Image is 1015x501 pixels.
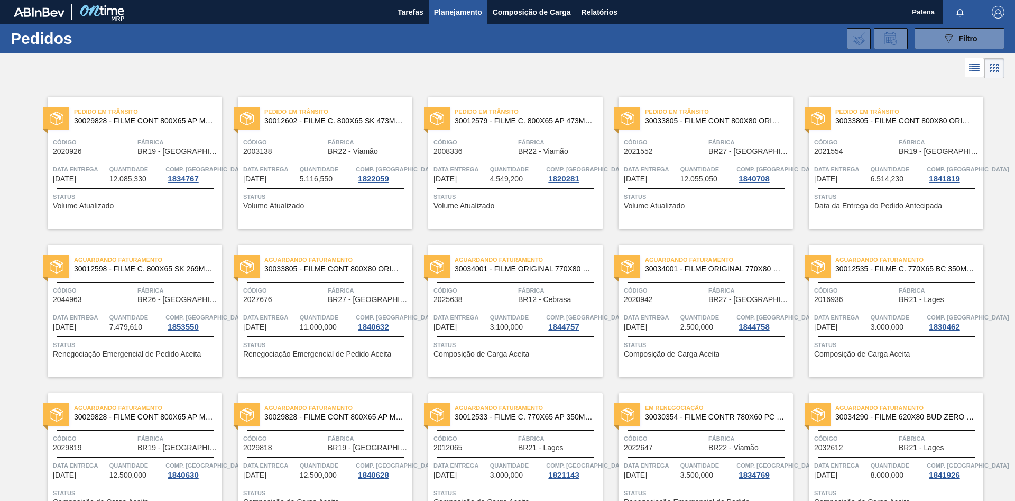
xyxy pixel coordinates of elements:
span: Data Entrega [433,460,487,471]
span: 13/10/2025 [243,323,266,331]
span: Status [814,340,981,350]
span: Fábrica [899,137,981,148]
a: Comp. [GEOGRAPHIC_DATA]1834769 [736,460,790,479]
a: statusAguardando Faturamento30012535 - FILME C. 770X65 BC 350ML C12 429Código2016936FábricaBR21 -... [793,245,983,377]
span: 30012602 - FILME C. 800X65 SK 473ML C12 429 [264,117,404,125]
img: TNhmsLtSVTkK8tSr43FrP2fwEKptu5GPRR3wAAAABJRU5ErkJggg== [14,7,64,17]
div: 1841819 [927,175,962,183]
span: Renegociação Emergencial de Pedido Aceita [243,350,391,358]
img: status [621,112,634,125]
img: status [811,260,825,274]
span: Quantidade [109,164,163,175]
span: 30033805 - FILME CONT 800X80 ORIG 473 MP C12 429 [645,117,785,125]
span: Fábrica [708,433,790,444]
span: BR12 - Cebrasa [518,296,571,304]
div: Visão em Lista [965,58,984,78]
span: 15/10/2025 [624,471,647,479]
span: Aguardando Faturamento [74,403,222,413]
span: Fábrica [328,285,410,296]
div: Visão em Cards [984,58,1004,78]
span: Fábrica [899,433,981,444]
span: Planejamento [434,6,482,19]
span: Código [243,433,325,444]
span: Fábrica [518,285,600,296]
img: status [240,260,254,274]
span: 12.500,000 [300,471,337,479]
span: 2020942 [624,296,653,304]
span: Status [433,488,600,498]
span: Status [433,340,600,350]
span: Comp. Carga [546,164,628,175]
span: 13/10/2025 [624,323,647,331]
span: Status [243,488,410,498]
span: Data Entrega [624,460,678,471]
span: Aguardando Faturamento [74,254,222,265]
a: statusAguardando Faturamento30012598 - FILME C. 800X65 SK 269ML C15 429Código2044963FábricaBR26 -... [32,245,222,377]
span: Comp. Carga [927,312,1009,323]
span: 09/10/2025 [624,175,647,183]
span: Renegociação Emergencial de Pedido Aceita [53,350,201,358]
span: Fábrica [708,285,790,296]
span: Status [243,340,410,350]
span: Pedido em Trânsito [835,106,983,117]
div: 1844757 [546,323,581,331]
span: Fábrica [328,433,410,444]
span: Pedido em Trânsito [645,106,793,117]
span: Data Entrega [814,460,868,471]
span: Data Entrega [53,164,107,175]
span: Comp. Carga [546,460,628,471]
a: statusAguardando Faturamento30034001 - FILME ORIGINAL 770X80 350X12 MPCódigo2025638FábricaBR12 - ... [412,245,603,377]
span: Fábrica [899,285,981,296]
span: Pedido em Trânsito [264,106,412,117]
span: BR22 - Viamão [328,148,378,156]
span: Quantidade [300,460,354,471]
a: Comp. [GEOGRAPHIC_DATA]1840708 [736,164,790,183]
span: Filtro [959,34,977,43]
span: 2025638 [433,296,463,304]
img: status [621,260,634,274]
span: Status [243,192,410,202]
span: Código [814,137,896,148]
span: BR21 - Lages [518,444,564,452]
a: Comp. [GEOGRAPHIC_DATA]1834767 [165,164,219,183]
span: Código [243,137,325,148]
div: 1834767 [165,175,200,183]
span: Comp. Carga [927,164,1009,175]
span: 6.514,230 [871,175,903,183]
a: Comp. [GEOGRAPHIC_DATA]1840628 [356,460,410,479]
span: Código [814,433,896,444]
div: 1821143 [546,471,581,479]
span: Relatórios [582,6,617,19]
span: 10/10/2025 [814,175,837,183]
span: Quantidade [871,312,925,323]
span: Data Entrega [814,164,868,175]
span: Status [53,192,219,202]
span: Aguardando Faturamento [264,254,412,265]
span: Comp. Carga [165,312,247,323]
span: Data Entrega [53,312,107,323]
span: 2016936 [814,296,843,304]
img: status [811,112,825,125]
a: Comp. [GEOGRAPHIC_DATA]1830462 [927,312,981,331]
div: 1840628 [356,471,391,479]
span: Comp. Carga [546,312,628,323]
a: Comp. [GEOGRAPHIC_DATA]1853550 [165,312,219,331]
span: 30029828 - FILME CONT 800X65 AP MP 473 C12 429 [264,413,404,421]
span: 13/10/2025 [433,323,457,331]
span: Quantidade [680,164,734,175]
span: Volume Atualizado [624,202,685,210]
span: Data Entrega [624,164,678,175]
span: 30012598 - FILME C. 800X65 SK 269ML C15 429 [74,265,214,273]
span: 30029828 - FILME CONT 800X65 AP MP 473 C12 429 [74,413,214,421]
a: Comp. [GEOGRAPHIC_DATA]1841926 [927,460,981,479]
span: 13/10/2025 [814,323,837,331]
span: Data da Entrega do Pedido Antecipada [814,202,942,210]
span: 2021552 [624,148,653,156]
span: 30012579 - FILME C. 800X65 AP 473ML C12 429 [455,117,594,125]
span: BR19 - Nova Rio [899,148,981,156]
span: Volume Atualizado [433,202,494,210]
div: 1840630 [165,471,200,479]
span: 2021554 [814,148,843,156]
a: Comp. [GEOGRAPHIC_DATA]1844758 [736,312,790,331]
span: Comp. Carga [165,460,247,471]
